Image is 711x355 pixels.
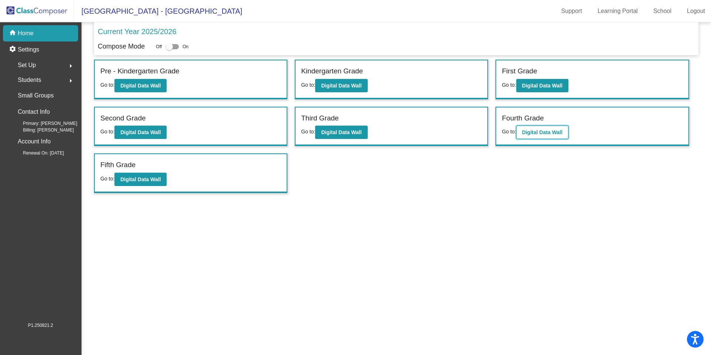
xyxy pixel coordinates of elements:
a: Support [555,5,588,17]
span: Primary: [PERSON_NAME] [11,120,77,127]
span: Go to: [502,82,516,88]
span: On [183,43,188,50]
button: Digital Data Wall [516,126,568,139]
button: Digital Data Wall [114,79,167,92]
mat-icon: arrow_right [66,62,75,70]
p: Contact Info [18,107,50,117]
a: Logout [681,5,711,17]
button: Digital Data Wall [114,173,167,186]
label: Kindergarten Grade [301,66,363,77]
label: Fifth Grade [100,160,136,170]
button: Digital Data Wall [315,126,367,139]
mat-icon: home [9,29,18,38]
a: Learning Portal [592,5,644,17]
p: Settings [18,45,39,54]
span: Billing: [PERSON_NAME] [11,127,74,133]
button: Digital Data Wall [114,126,167,139]
b: Digital Data Wall [120,83,161,89]
span: Go to: [100,82,114,88]
mat-icon: settings [9,45,18,54]
span: Go to: [301,82,315,88]
button: Digital Data Wall [516,79,568,92]
span: Students [18,75,41,85]
label: Second Grade [100,113,146,124]
p: Account Info [18,136,51,147]
span: [GEOGRAPHIC_DATA] - [GEOGRAPHIC_DATA] [74,5,242,17]
span: Go to: [100,129,114,135]
span: Go to: [100,176,114,182]
label: Third Grade [301,113,338,124]
p: Current Year 2025/2026 [98,26,176,37]
span: Go to: [502,129,516,135]
span: Renewal On: [DATE] [11,150,64,156]
label: Fourth Grade [502,113,544,124]
p: Small Groups [18,90,54,101]
span: Go to: [301,129,315,135]
b: Digital Data Wall [522,83,563,89]
b: Digital Data Wall [120,129,161,135]
label: First Grade [502,66,537,77]
b: Digital Data Wall [522,129,563,135]
a: School [647,5,677,17]
span: Set Up [18,60,36,70]
b: Digital Data Wall [321,83,361,89]
b: Digital Data Wall [321,129,361,135]
b: Digital Data Wall [120,176,161,182]
label: Pre - Kindergarten Grade [100,66,179,77]
p: Home [18,29,34,38]
span: Off [156,43,162,50]
button: Digital Data Wall [315,79,367,92]
p: Compose Mode [98,42,145,52]
mat-icon: arrow_right [66,76,75,85]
